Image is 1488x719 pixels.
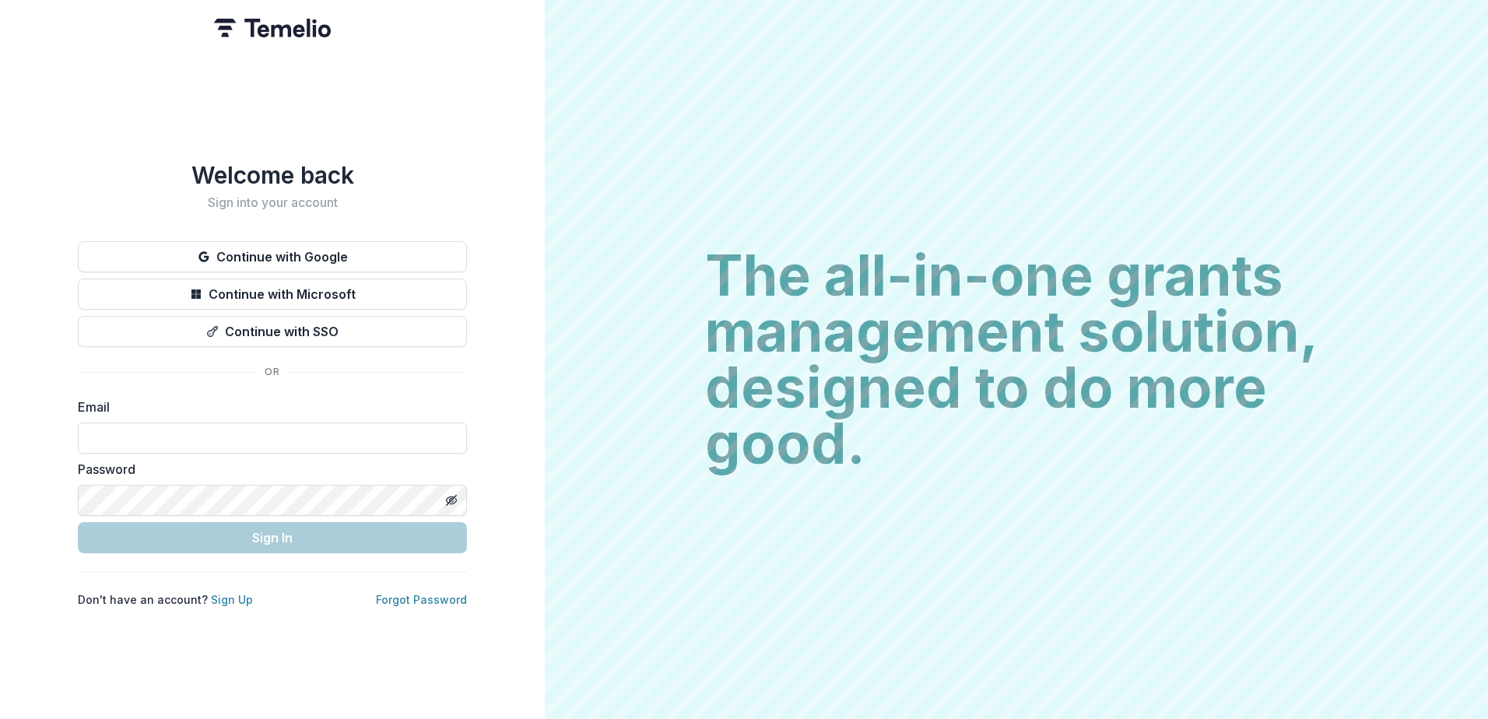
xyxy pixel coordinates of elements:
button: Toggle password visibility [439,488,464,513]
a: Forgot Password [376,593,467,606]
button: Continue with SSO [78,316,467,347]
h1: Welcome back [78,161,467,189]
h2: Sign into your account [78,195,467,210]
a: Sign Up [211,593,253,606]
img: Temelio [214,19,331,37]
p: Don't have an account? [78,591,253,608]
button: Continue with Microsoft [78,279,467,310]
label: Email [78,398,458,416]
label: Password [78,460,458,479]
button: Sign In [78,522,467,553]
button: Continue with Google [78,241,467,272]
